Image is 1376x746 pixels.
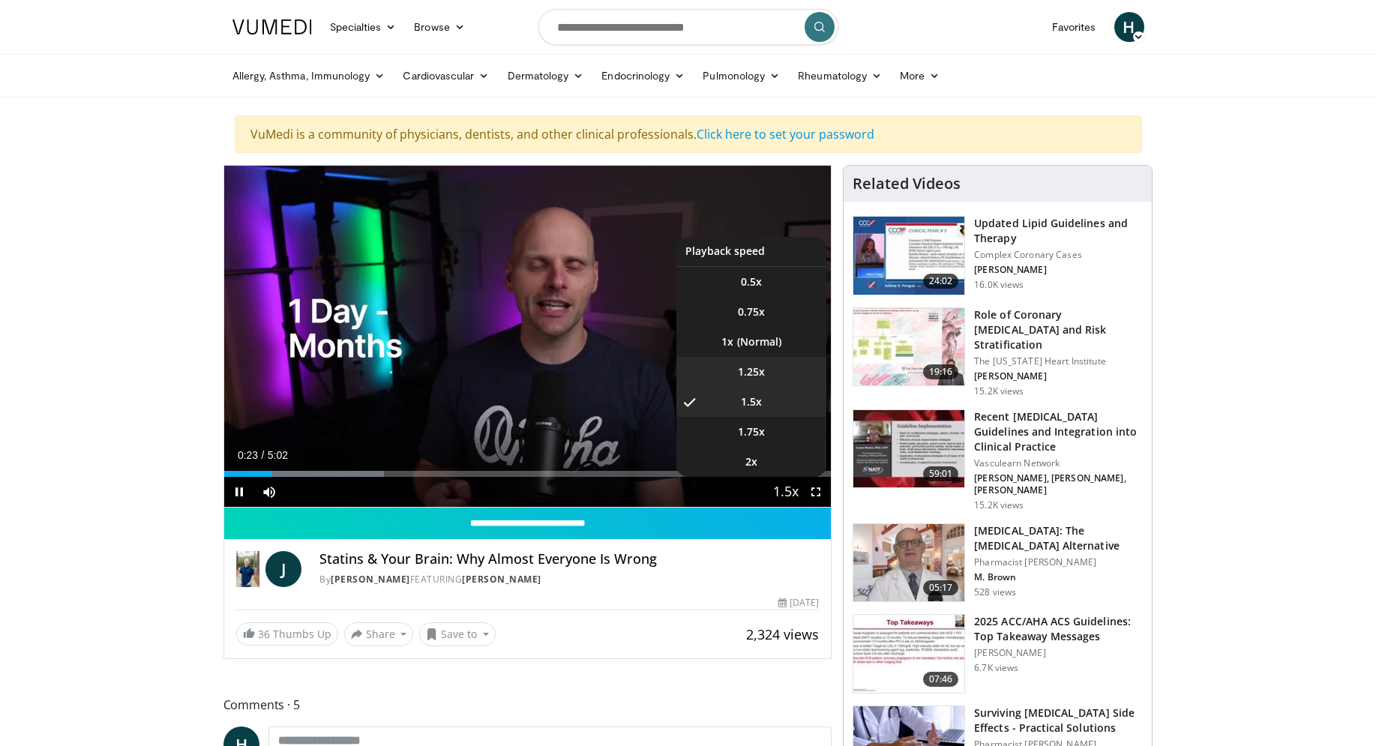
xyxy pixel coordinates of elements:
[923,466,959,481] span: 59:01
[405,12,474,42] a: Browse
[738,304,765,319] span: 0.75x
[319,551,819,568] h4: Statins & Your Brain: Why Almost Everyone Is Wrong
[853,615,964,693] img: 369ac253-1227-4c00-b4e1-6e957fd240a8.150x105_q85_crop-smart_upscale.jpg
[236,622,338,646] a: 36 Thumbs Up
[771,477,801,507] button: Playback Rate
[254,477,284,507] button: Mute
[419,622,496,646] button: Save to
[974,409,1143,454] h3: Recent [MEDICAL_DATA] Guidelines and Integration into Clinical Practice
[321,12,406,42] a: Specialties
[974,457,1143,469] p: Vasculearn Network
[238,449,258,461] span: 0:23
[738,424,765,439] span: 1.75x
[853,614,1143,694] a: 07:46 2025 ACC/AHA ACS Guidelines: Top Takeaway Messages [PERSON_NAME] 6.7K views
[923,364,959,379] span: 19:16
[974,706,1143,736] h3: Surviving [MEDICAL_DATA] Side Effects - Practical Solutions
[694,61,789,91] a: Pulmonology
[741,394,762,409] span: 1.5x
[974,264,1143,276] p: [PERSON_NAME]
[974,249,1143,261] p: Complex Coronary Cases
[223,695,832,715] span: Comments 5
[853,216,1143,295] a: 24:02 Updated Lipid Guidelines and Therapy Complex Coronary Cases [PERSON_NAME] 16.0K views
[923,672,959,687] span: 07:46
[974,279,1024,291] p: 16.0K views
[319,573,819,586] div: By FEATURING
[853,217,964,295] img: 77f671eb-9394-4acc-bc78-a9f077f94e00.150x105_q85_crop-smart_upscale.jpg
[223,61,394,91] a: Allergy, Asthma, Immunology
[923,274,959,289] span: 24:02
[974,556,1143,568] p: Pharmacist [PERSON_NAME]
[974,523,1143,553] h3: [MEDICAL_DATA]: The [MEDICAL_DATA] Alternative
[853,410,964,488] img: 87825f19-cf4c-4b91-bba1-ce218758c6bb.150x105_q85_crop-smart_upscale.jpg
[853,307,1143,397] a: 19:16 Role of Coronary [MEDICAL_DATA] and Risk Stratification The [US_STATE] Heart Institute [PER...
[801,477,831,507] button: Fullscreen
[974,370,1143,382] p: [PERSON_NAME]
[974,355,1143,367] p: The [US_STATE] Heart Institute
[721,334,733,349] span: 1x
[1114,12,1144,42] a: H
[331,573,410,586] a: [PERSON_NAME]
[853,308,964,386] img: 1efa8c99-7b8a-4ab5-a569-1c219ae7bd2c.150x105_q85_crop-smart_upscale.jpg
[853,409,1143,511] a: 59:01 Recent [MEDICAL_DATA] Guidelines and Integration into Clinical Practice Vasculearn Network ...
[738,364,765,379] span: 1.25x
[394,61,498,91] a: Cardiovascular
[224,477,254,507] button: Pause
[853,175,961,193] h4: Related Videos
[538,9,838,45] input: Search topics, interventions
[974,662,1018,674] p: 6.7K views
[268,449,288,461] span: 5:02
[923,580,959,595] span: 05:17
[499,61,593,91] a: Dermatology
[974,472,1143,496] p: [PERSON_NAME], [PERSON_NAME], [PERSON_NAME]
[853,524,964,602] img: ce9609b9-a9bf-4b08-84dd-8eeb8ab29fc6.150x105_q85_crop-smart_upscale.jpg
[224,166,832,508] video-js: Video Player
[462,573,541,586] a: [PERSON_NAME]
[745,454,757,469] span: 2x
[741,274,762,289] span: 0.5x
[697,126,874,142] a: Click here to set your password
[974,307,1143,352] h3: Role of Coronary [MEDICAL_DATA] and Risk Stratification
[344,622,414,646] button: Share
[232,19,312,34] img: VuMedi Logo
[891,61,949,91] a: More
[974,571,1143,583] p: M. Brown
[262,449,265,461] span: /
[265,551,301,587] a: J
[974,216,1143,246] h3: Updated Lipid Guidelines and Therapy
[778,596,819,610] div: [DATE]
[789,61,891,91] a: Rheumatology
[974,647,1143,659] p: [PERSON_NAME]
[974,614,1143,644] h3: 2025 ACC/AHA ACS Guidelines: Top Takeaway Messages
[1043,12,1105,42] a: Favorites
[974,586,1016,598] p: 528 views
[258,627,270,641] span: 36
[746,625,819,643] span: 2,324 views
[974,499,1024,511] p: 15.2K views
[235,115,1142,153] div: VuMedi is a community of physicians, dentists, and other clinical professionals.
[974,385,1024,397] p: 15.2K views
[224,471,832,477] div: Progress Bar
[236,551,260,587] img: Dr. Jordan Rennicke
[592,61,694,91] a: Endocrinology
[853,523,1143,603] a: 05:17 [MEDICAL_DATA]: The [MEDICAL_DATA] Alternative Pharmacist [PERSON_NAME] M. Brown 528 views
